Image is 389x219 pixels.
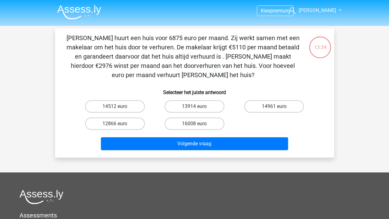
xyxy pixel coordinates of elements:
[19,212,370,219] h5: Assessments
[286,7,337,14] a: [PERSON_NAME]
[244,100,304,113] label: 14961 euro
[270,8,290,14] span: premium
[57,5,101,19] img: Assessly
[101,137,288,150] button: Volgende vraag
[309,36,332,51] div: 13:34
[85,118,145,130] label: 12866 euro
[65,33,301,80] p: [PERSON_NAME] huurt een huis voor 6875 euro per maand. Zij werkt samen met een makelaar om het hu...
[19,190,63,204] img: Assessly logo
[165,100,224,113] label: 13914 euro
[257,6,293,15] a: Kiespremium
[261,8,270,14] span: Kies
[85,100,145,113] label: 14512 euro
[165,118,224,130] label: 16008 euro
[299,7,336,13] span: [PERSON_NAME]
[65,85,324,95] h6: Selecteer het juiste antwoord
